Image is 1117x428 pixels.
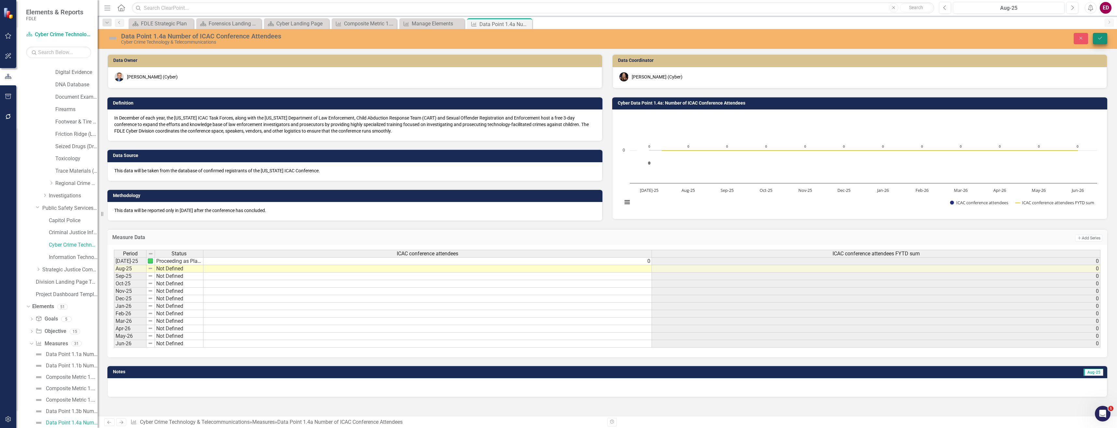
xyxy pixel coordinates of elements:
[113,153,599,158] h3: Data Source
[33,383,98,394] a: Composite Metric 1.2 Cybersecurity Presentations
[55,180,98,187] a: Regional Crime Labs
[155,310,203,318] td: Not Defined
[55,118,98,126] a: Footwear & Tire (Impression Evidence)
[687,144,689,149] text: 0
[909,5,923,10] span: Search
[148,288,153,293] img: 8DAGhfEEPCf229AAAAAElFTkSuQmCC
[682,187,695,193] text: Aug-25
[623,147,625,153] text: 0
[652,333,1100,340] td: 0
[155,280,203,288] td: Not Defined
[114,325,146,333] td: Apr-26
[172,251,186,257] span: Status
[412,20,463,28] div: Manage Elements
[155,303,203,310] td: Not Defined
[114,310,146,318] td: Feb-26
[148,311,153,316] img: 8DAGhfEEPCf229AAAAAElFTkSuQmCC
[837,187,850,193] text: Dec-25
[765,144,767,149] text: 0
[114,340,146,348] td: Jun-26
[921,144,923,149] text: 0
[993,187,1006,193] text: Apr-26
[114,207,596,214] p: This data will be reported only in [DATE] after the conference has concluded.
[648,144,650,149] text: 0
[397,251,458,257] span: ICAC conference attendees
[652,280,1100,288] td: 0
[401,20,463,28] a: Manage Elements
[652,340,1100,348] td: 0
[155,273,203,280] td: Not Defined
[113,193,599,198] h3: Methodology
[33,372,98,382] a: Composite Metric 1.1c Secure [US_STATE] Events
[955,4,1062,12] div: Aug-25
[916,187,929,193] text: Feb-26
[57,304,68,309] div: 51
[843,144,845,149] text: 0
[882,144,884,149] text: 0
[46,408,98,414] div: Data Point 1.3b Number of Cyber Tabletop Exercises completed.
[114,167,596,174] p: This data will be taken from the database of confirmed registrants of the [US_STATE] ICAC Confere...
[61,316,72,322] div: 5
[42,266,98,274] a: Strategic Justice Command
[46,386,98,392] div: Composite Metric 1.2 Cybersecurity Presentations
[121,33,679,40] div: Data Point 1.4a Number of ICAC Conference Attendees
[49,241,98,249] a: Cyber Crime Technology & Telecommunications
[49,217,98,224] a: Capitol Police
[148,251,153,256] img: 8DAGhfEEPCf229AAAAAElFTkSuQmCC
[155,295,203,303] td: Not Defined
[954,187,968,193] text: Mar-26
[55,143,98,150] a: Seized Drugs (Drug Chemistry)
[115,72,124,81] img: David Crain
[112,235,652,240] h3: Measure Data
[1038,144,1040,149] text: 0
[148,333,153,338] img: 8DAGhfEEPCf229AAAAAElFTkSuQmCC
[1075,235,1102,242] button: Add Series
[26,47,91,58] input: Search Below...
[107,33,118,43] img: Not Defined
[49,254,98,261] a: Information Technology Services
[652,325,1100,333] td: 0
[26,8,83,16] span: Elements & Reports
[140,419,250,425] a: Cyber Crime Technology & Telecommunications
[33,361,98,371] a: Data Point 1.1b Number of website visits on the Secure [US_STATE] website
[33,418,98,428] a: Data Point 1.4a Number of ICAC Conference Attendees
[3,7,15,19] img: ClearPoint Strategy
[652,310,1100,318] td: 0
[155,340,203,348] td: Not Defined
[950,200,1009,206] button: Show ICAC conference attendees
[760,187,772,193] text: Oct-25
[155,318,203,325] td: Not Defined
[35,350,43,358] img: Not Defined
[26,16,83,21] small: FDLE
[35,373,43,381] img: Not Defined
[618,58,1104,63] h3: Data Coordinator
[55,131,98,138] a: Friction Ridge (Latent Prints)
[1032,187,1046,193] text: May-26
[623,198,632,207] button: View chart menu, Chart
[209,20,260,28] div: Forensics Landing Page
[35,396,43,404] img: Not Defined
[114,333,146,340] td: May-26
[49,192,98,200] a: Investigations
[55,81,98,89] a: DNA Database
[26,31,91,38] a: Cyber Crime Technology & Telecommunications
[113,58,599,63] h3: Data Owner
[148,281,153,286] img: 8DAGhfEEPCf229AAAAAElFTkSuQmCC
[114,280,146,288] td: Oct-25
[114,318,146,325] td: Mar-26
[46,420,98,426] div: Data Point 1.4a Number of ICAC Conference Attendees
[1077,144,1079,149] text: 0
[155,325,203,333] td: Not Defined
[619,115,1100,212] div: Chart. Highcharts interactive chart.
[33,406,98,417] a: Data Point 1.3b Number of Cyber Tabletop Exercises completed.
[155,257,203,265] td: Proceeding as Planned
[55,155,98,163] a: Toxicology
[876,187,889,193] text: Jan-26
[148,266,153,271] img: 8DAGhfEEPCf229AAAAAElFTkSuQmCC
[70,329,80,334] div: 15
[46,374,98,380] div: Composite Metric 1.1c Secure [US_STATE] Events
[652,257,1100,265] td: 0
[619,72,628,81] img: Molly Akin
[333,20,395,28] a: Composite Metric 1.1c Secure [US_STATE] Events
[46,351,98,357] div: Data Point 1.1a Number of citizens trained (Secure [US_STATE])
